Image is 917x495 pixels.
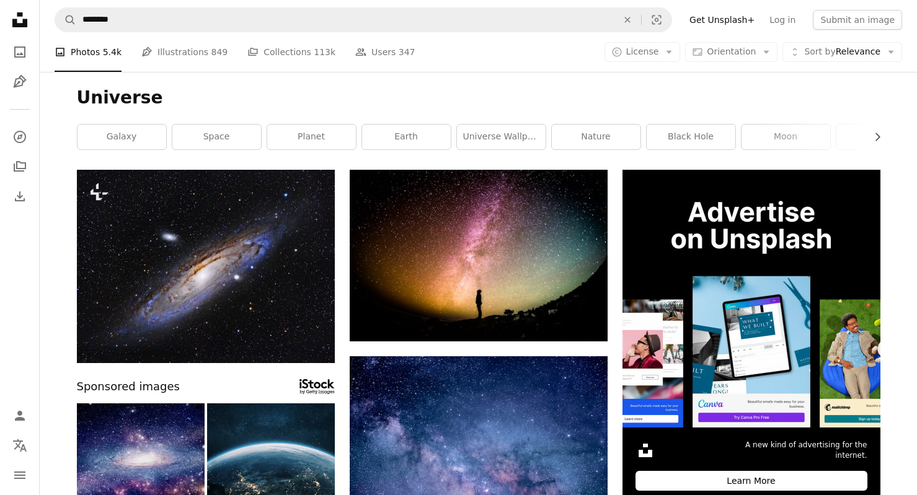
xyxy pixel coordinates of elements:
a: Illustrations 849 [141,32,228,72]
span: 347 [399,45,415,59]
span: 113k [314,45,335,59]
span: Sort by [804,46,835,56]
button: Submit an image [813,10,902,30]
form: Find visuals sitewide [55,7,672,32]
a: Collections [7,154,32,179]
a: Download History [7,184,32,209]
a: nature [552,125,640,149]
a: a galaxy in space [77,260,335,271]
button: Menu [7,463,32,488]
button: Search Unsplash [55,8,76,32]
a: silhouette photography of person [350,250,608,261]
button: Visual search [642,8,671,32]
a: space [172,125,261,149]
span: 849 [211,45,228,59]
img: silhouette photography of person [350,170,608,341]
img: a galaxy in space [77,170,335,363]
img: file-1635990755334-4bfd90f37242image [622,170,880,427]
a: Photos [7,40,32,64]
a: planet [267,125,356,149]
button: Sort byRelevance [782,42,902,62]
img: file-1631306537910-2580a29a3cfcimage [636,440,655,460]
button: Clear [614,8,641,32]
a: Collections 113k [247,32,335,72]
span: Relevance [804,46,880,58]
span: License [626,46,659,56]
a: Users 347 [355,32,415,72]
a: moon [742,125,830,149]
a: Explore [7,125,32,149]
span: Orientation [707,46,756,56]
a: earth [362,125,451,149]
a: Log in [762,10,803,30]
span: A new kind of advertising for the internet. [725,440,867,461]
button: Orientation [685,42,777,62]
a: Get Unsplash+ [682,10,762,30]
button: Language [7,433,32,458]
a: blue and purple galaxy digital wallpaper [350,438,608,449]
span: Sponsored images [77,378,180,396]
a: universe wallpaper [457,125,546,149]
div: Learn More [636,471,867,491]
button: scroll list to the right [866,125,880,149]
button: License [605,42,681,62]
a: black hole [647,125,735,149]
a: Log in / Sign up [7,403,32,428]
a: Illustrations [7,69,32,94]
a: galaxy [78,125,166,149]
h1: Universe [77,87,880,109]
